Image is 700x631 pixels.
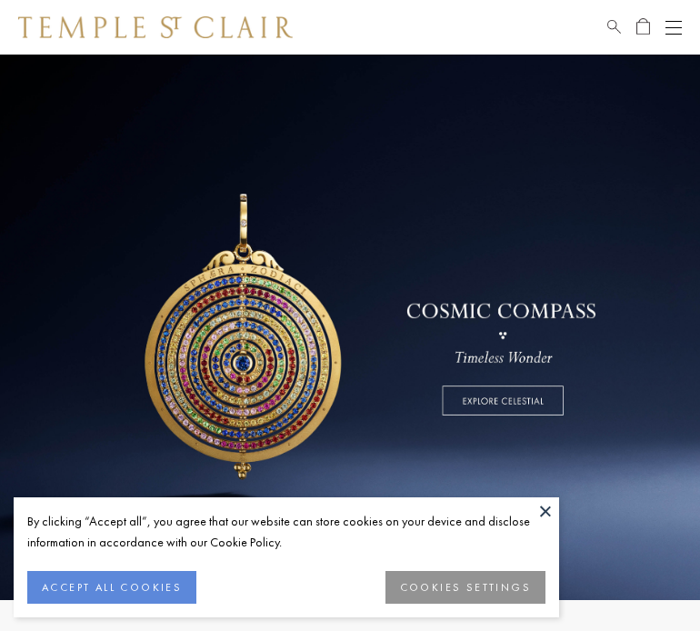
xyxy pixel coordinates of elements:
[618,555,682,613] iframe: Gorgias live chat messenger
[27,571,196,604] button: ACCEPT ALL COOKIES
[607,16,621,38] a: Search
[636,16,650,38] a: Open Shopping Bag
[27,511,545,553] div: By clicking “Accept all”, you agree that our website can store cookies on your device and disclos...
[665,16,682,38] button: Open navigation
[18,16,293,38] img: Temple St. Clair
[385,571,545,604] button: COOKIES SETTINGS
